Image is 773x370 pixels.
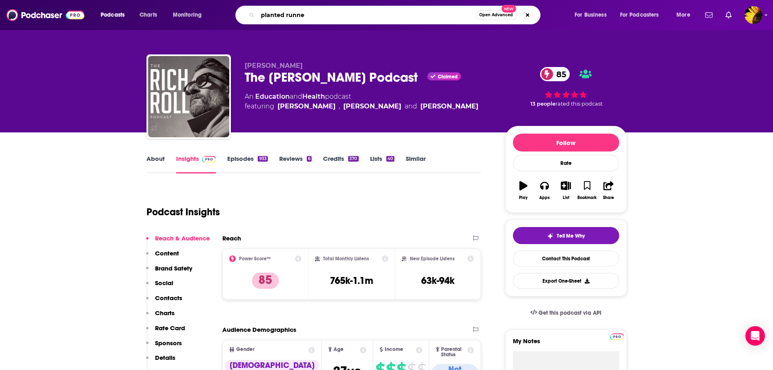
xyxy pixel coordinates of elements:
img: tell me why sparkle [547,233,553,239]
img: User Profile [745,6,762,24]
button: open menu [95,9,135,22]
button: tell me why sparkleTell Me Why [513,227,619,244]
span: 85 [548,67,570,81]
a: Show notifications dropdown [722,8,735,22]
button: Sponsors [146,339,182,354]
button: Social [146,279,173,294]
label: My Notes [513,337,619,351]
h3: 765k-1.1m [330,275,373,287]
input: Search podcasts, credits, & more... [258,9,476,22]
div: 933 [258,156,267,162]
div: [PERSON_NAME] [343,102,401,111]
span: 13 people [530,101,556,107]
span: featuring [245,102,478,111]
div: Open Intercom Messenger [745,326,765,346]
a: Education [255,93,290,100]
span: Podcasts [101,9,125,21]
p: Details [155,354,175,361]
p: Brand Safety [155,264,192,272]
div: 85 13 peoplerated this podcast [505,62,627,112]
button: Contacts [146,294,182,309]
button: open menu [671,9,700,22]
p: Reach & Audience [155,234,210,242]
button: Brand Safety [146,264,192,279]
div: Share [603,195,614,200]
span: More [676,9,690,21]
button: Export One-Sheet [513,273,619,289]
a: Show notifications dropdown [702,8,716,22]
button: Charts [146,309,174,324]
button: Apps [534,176,555,205]
a: Episodes933 [227,155,267,173]
div: Play [519,195,528,200]
span: , [339,102,340,111]
h2: Audience Demographics [222,326,296,333]
div: Bookmark [577,195,596,200]
span: Logged in as ARMSquadcast [745,6,762,24]
span: Open Advanced [479,13,513,17]
span: Age [334,347,344,352]
button: Show profile menu [745,6,762,24]
a: Reviews6 [279,155,312,173]
a: 85 [540,67,570,81]
img: Podchaser Pro [610,333,624,340]
p: Sponsors [155,339,182,347]
span: Income [385,347,403,352]
h2: Total Monthly Listens [323,256,369,262]
h2: Reach [222,234,241,242]
span: Get this podcast via API [538,309,601,316]
button: Follow [513,134,619,151]
button: Rate Card [146,324,185,339]
div: 40 [386,156,394,162]
span: Gender [236,347,254,352]
button: Details [146,354,175,369]
div: [PERSON_NAME] [420,102,478,111]
span: Claimed [438,75,458,79]
span: Charts [140,9,157,21]
a: Get this podcast via API [524,303,608,323]
span: For Business [575,9,607,21]
button: open menu [615,9,671,22]
div: 370 [348,156,358,162]
button: Reach & Audience [146,234,210,249]
img: The Rich Roll Podcast [148,56,229,137]
a: Health [302,93,325,100]
h2: Power Score™ [239,256,271,262]
a: Rich Roll [278,102,336,111]
span: and [290,93,302,100]
button: open menu [167,9,212,22]
span: New [502,5,516,13]
h2: New Episode Listens [410,256,454,262]
a: InsightsPodchaser Pro [176,155,216,173]
div: List [563,195,569,200]
a: Credits370 [323,155,358,173]
img: Podchaser Pro [202,156,216,162]
a: Pro website [610,332,624,340]
a: Lists40 [370,155,394,173]
a: Contact This Podcast [513,251,619,266]
button: Bookmark [577,176,598,205]
span: and [405,102,417,111]
div: Rate [513,155,619,171]
span: Tell Me Why [557,233,585,239]
span: [PERSON_NAME] [245,62,303,69]
div: 6 [307,156,312,162]
p: 85 [252,273,279,289]
button: Share [598,176,619,205]
button: Play [513,176,534,205]
span: rated this podcast [556,101,603,107]
img: Podchaser - Follow, Share and Rate Podcasts [6,7,84,23]
a: About [146,155,165,173]
p: Charts [155,309,174,317]
p: Rate Card [155,324,185,332]
span: Monitoring [173,9,202,21]
a: Charts [134,9,162,22]
button: Content [146,249,179,264]
div: Search podcasts, credits, & more... [243,6,548,24]
h1: Podcast Insights [146,206,220,218]
a: Similar [406,155,426,173]
p: Contacts [155,294,182,302]
div: An podcast [245,92,478,111]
